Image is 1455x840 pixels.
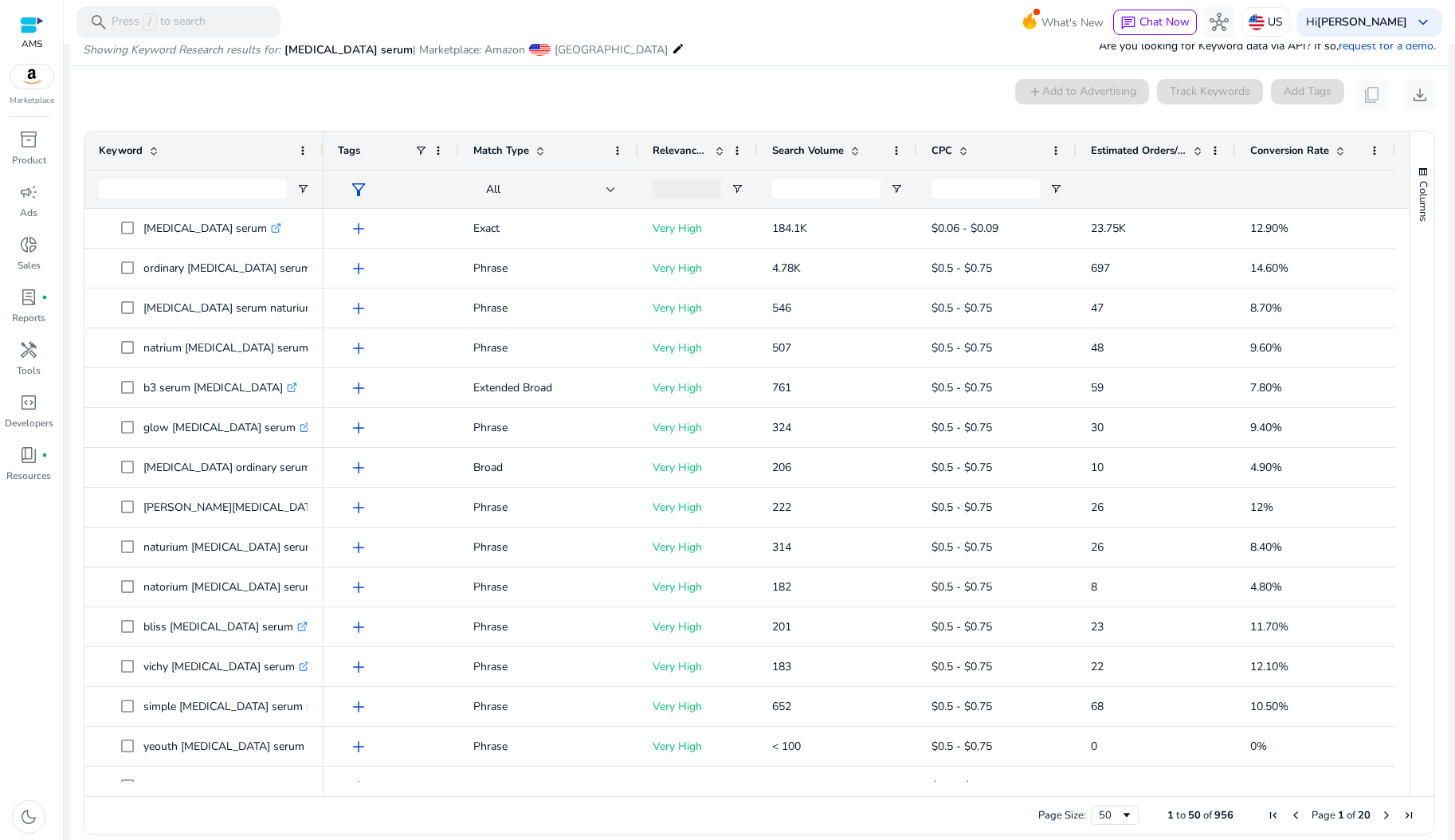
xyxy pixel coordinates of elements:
[349,657,368,677] span: add
[1402,809,1415,822] div: Last Page
[143,770,395,803] p: [MEDICAL_DATA] and [MEDICAL_DATA] serum
[486,182,500,197] span: All
[284,42,413,57] span: [MEDICAL_DATA] serum
[1416,181,1430,222] span: Columns
[931,300,992,316] span: $0.5 - $0.75
[890,183,903,195] button: Open Filter Menu
[772,579,791,595] span: 182
[473,252,624,285] p: Phrase
[338,143,360,158] span: Tags
[143,292,329,324] p: [MEDICAL_DATA] serum naturium
[1250,420,1282,435] span: 9.40%
[653,690,743,723] p: Very High
[1338,808,1344,822] span: 1
[1250,659,1288,674] span: 12.10%
[653,491,743,524] p: Very High
[112,14,206,31] p: Press to search
[1250,699,1288,714] span: 10.50%
[413,42,525,57] span: | Marketplace: Amazon
[772,500,791,515] span: 222
[349,618,368,637] span: add
[1038,808,1086,822] div: Page Size:
[772,659,791,674] span: 183
[1249,14,1265,30] img: us.svg
[772,380,791,395] span: 761
[931,261,992,276] span: $0.5 - $0.75
[931,420,992,435] span: $0.5 - $0.75
[653,610,743,643] p: Very High
[99,143,143,158] span: Keyword
[349,180,368,199] span: filter_alt
[1250,300,1282,316] span: 8.70%
[143,650,309,683] p: vichy [MEDICAL_DATA] serum
[143,531,329,563] p: naturium [MEDICAL_DATA] serum
[1091,460,1104,475] span: 10
[143,571,329,603] p: natorium [MEDICAL_DATA] serum
[1091,699,1104,714] span: 68
[772,460,791,475] span: 206
[1120,15,1136,31] span: chat
[1250,340,1282,355] span: 9.60%
[1167,808,1174,822] span: 1
[473,610,624,643] p: Phrase
[772,619,791,634] span: 201
[1091,143,1186,158] span: Estimated Orders/Month
[653,531,743,563] p: Very High
[772,261,801,276] span: 4.78K
[653,332,743,364] p: Very High
[349,538,368,557] span: add
[349,697,368,716] span: add
[349,578,368,597] span: add
[1380,809,1393,822] div: Next Page
[349,737,368,756] span: add
[19,393,38,412] span: code_blocks
[772,699,791,714] span: 652
[473,690,624,723] p: Phrase
[19,130,38,149] span: inventory_2
[931,460,992,475] span: $0.5 - $0.75
[1203,808,1212,822] span: of
[1091,221,1126,236] span: 23.75K
[931,380,992,395] span: $0.5 - $0.75
[349,418,368,438] span: add
[1404,79,1436,111] button: download
[931,739,992,754] span: $0.5 - $0.75
[143,252,325,285] p: ordinary [MEDICAL_DATA] serum
[1091,739,1097,754] span: 0
[349,219,368,238] span: add
[772,420,791,435] span: 324
[653,730,743,763] p: Very High
[1091,619,1104,634] span: 23
[143,730,319,763] p: yeouth [MEDICAL_DATA] serum
[349,339,368,358] span: add
[10,95,54,107] p: Marketplace
[143,491,370,524] p: [PERSON_NAME][MEDICAL_DATA] serum
[20,206,37,220] p: Ads
[1250,579,1282,595] span: 4.80%
[349,259,368,278] span: add
[1250,221,1288,236] span: 12.90%
[653,212,743,245] p: Very High
[931,340,992,355] span: $0.5 - $0.75
[1250,143,1329,158] span: Conversion Rate
[555,42,668,57] span: [GEOGRAPHIC_DATA]
[143,14,157,31] span: /
[349,299,368,318] span: add
[772,739,801,754] span: < 100
[931,579,992,595] span: $0.5 - $0.75
[349,458,368,477] span: add
[1091,340,1104,355] span: 48
[41,294,48,300] span: fiber_manual_record
[1091,579,1097,595] span: 8
[473,491,624,524] p: Phrase
[1091,540,1104,555] span: 26
[6,469,51,483] p: Resources
[1317,14,1407,29] b: [PERSON_NAME]
[1139,14,1190,29] span: Chat Now
[473,143,529,158] span: Match Type
[772,779,791,794] span: 470
[931,540,992,555] span: $0.5 - $0.75
[653,650,743,683] p: Very High
[931,221,998,236] span: $0.06 - $0.09
[99,179,287,198] input: Keyword Filter Input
